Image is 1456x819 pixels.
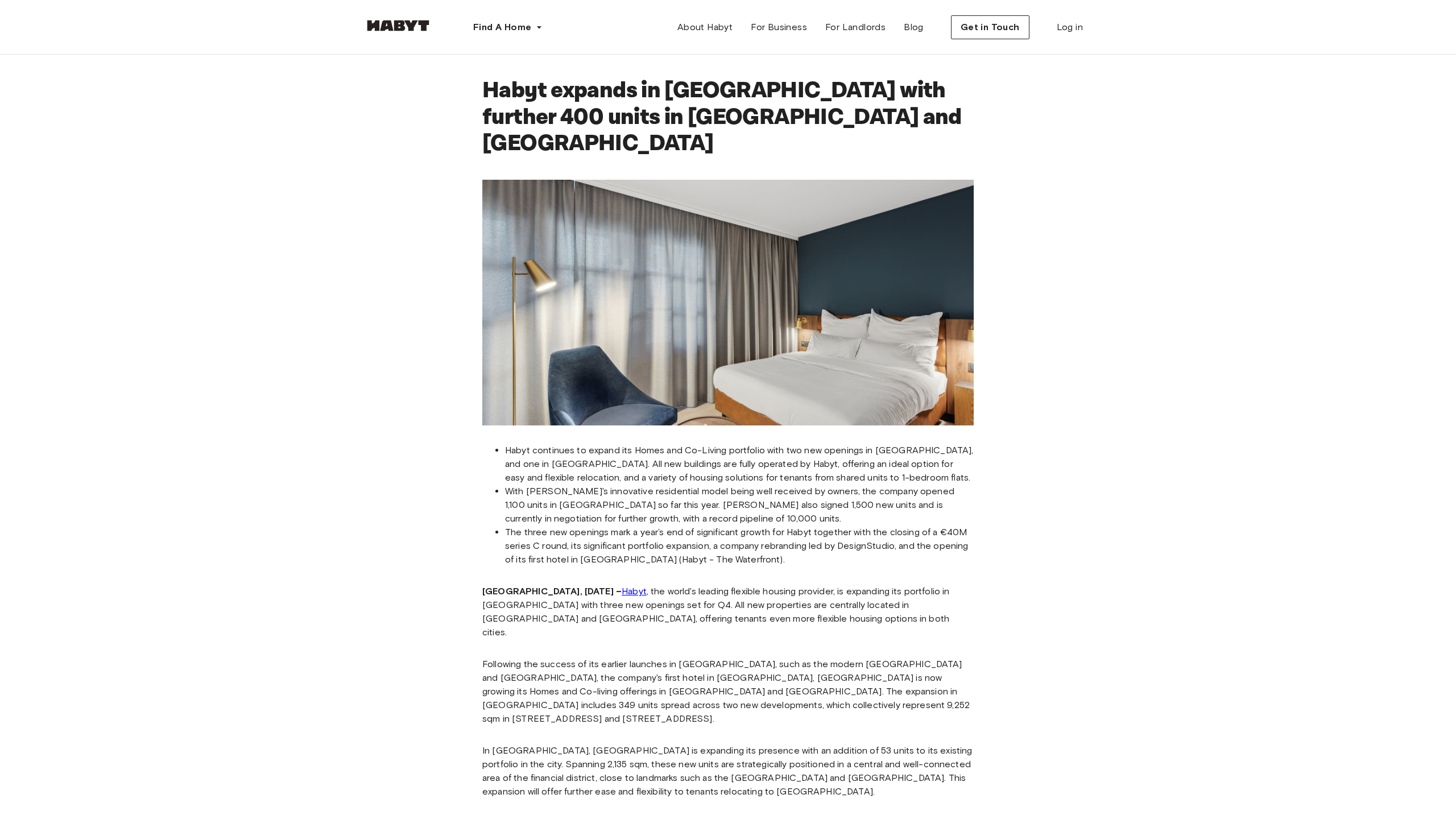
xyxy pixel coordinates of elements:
a: About Habyt [668,16,742,39]
a: Log in [1048,16,1092,39]
h1: Habyt expands in [GEOGRAPHIC_DATA] with further 400 units in [GEOGRAPHIC_DATA] and [GEOGRAPHIC_DATA] [482,77,974,157]
p: In [GEOGRAPHIC_DATA], [GEOGRAPHIC_DATA] is expanding its presence with an addition of 53 units to... [482,744,974,799]
p: , the world's leading flexible housing provider, is expanding its portfolio in [GEOGRAPHIC_DATA] ... [482,585,974,639]
span: Get in Touch [961,20,1020,34]
span: About Habyt [677,20,733,34]
li: The three new openings mark a year’s end of significant growth for Habyt together with the closin... [505,526,974,566]
a: For Business [742,16,816,39]
strong: [GEOGRAPHIC_DATA], [DATE] – [482,586,622,597]
p: Following the success of its earlier launches in [GEOGRAPHIC_DATA], such as the modern [GEOGRAPHI... [482,657,974,726]
a: Blog [895,16,933,39]
span: Blog [904,20,924,34]
img: Habyt [364,20,432,31]
img: Habyt expands in Germany with further 400 units in Berlin and Frankfurt [482,180,974,425]
a: For Landlords [816,16,895,39]
span: Find A Home [473,20,531,34]
span: For Landlords [825,20,886,34]
span: For Business [751,20,807,34]
button: Find A Home [464,16,552,39]
li: Habyt continues to expand its Homes and Co-Living portfolio with two new openings in [GEOGRAPHIC_... [505,444,974,485]
li: With [PERSON_NAME]'s innovative residential model being well received by owners, the company open... [505,485,974,526]
span: Log in [1057,20,1083,34]
button: Get in Touch [951,15,1029,39]
a: Habyt [622,586,647,597]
